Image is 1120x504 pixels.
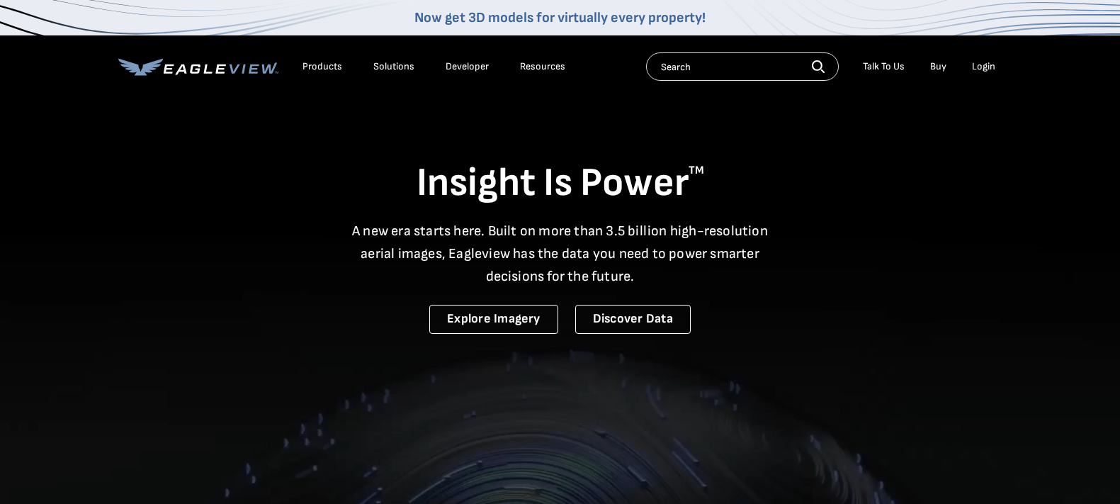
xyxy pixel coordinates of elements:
[863,60,905,73] div: Talk To Us
[302,60,342,73] div: Products
[414,9,706,26] a: Now get 3D models for virtually every property!
[373,60,414,73] div: Solutions
[429,305,558,334] a: Explore Imagery
[972,60,995,73] div: Login
[689,164,704,177] sup: TM
[520,60,565,73] div: Resources
[575,305,691,334] a: Discover Data
[118,159,1002,208] h1: Insight Is Power
[344,220,777,288] p: A new era starts here. Built on more than 3.5 billion high-resolution aerial images, Eagleview ha...
[930,60,946,73] a: Buy
[446,60,489,73] a: Developer
[646,52,839,81] input: Search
